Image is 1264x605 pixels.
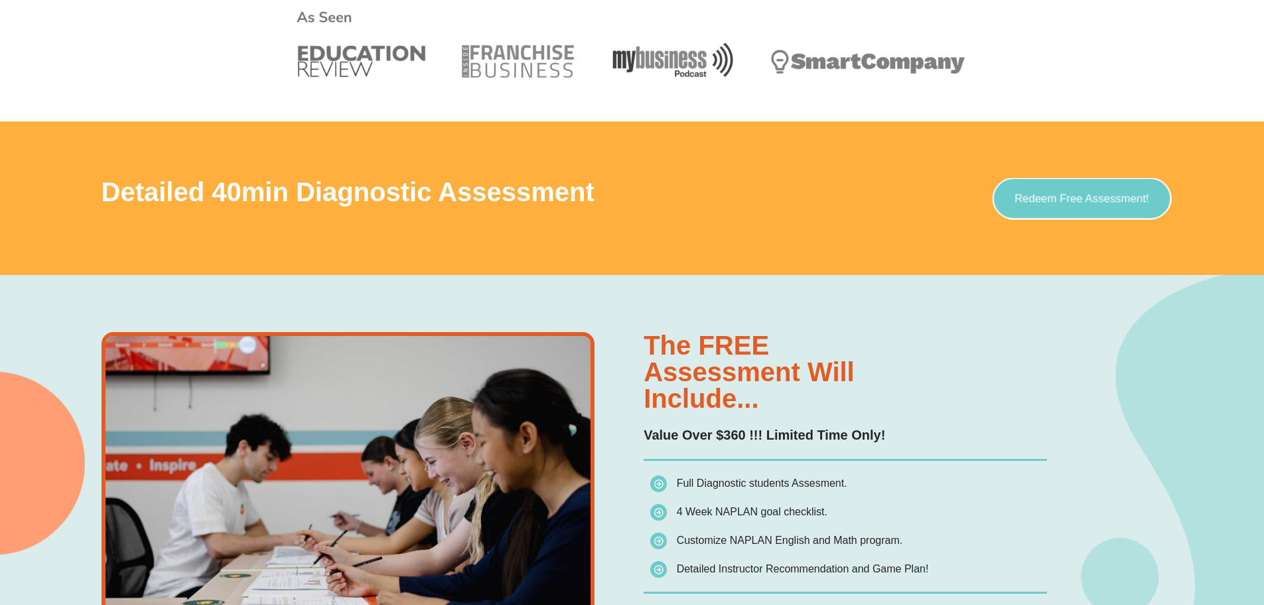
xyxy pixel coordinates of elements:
[650,475,667,492] img: icon-list.png
[644,332,1047,412] h3: The FREE assessment will include...
[102,179,818,205] h3: Detailed 40min Diagnostic Assessment
[650,561,667,578] img: icon-list.png
[650,504,667,521] img: icon-list.png
[1015,193,1149,204] span: Redeem Free Assessment!
[677,477,847,489] span: Full Diagnostic students Assesment.
[644,425,1047,446] p: Value Over $360 !!! Limited Time Only!
[677,506,827,517] span: 4 Week NAPLAN goal checklist.
[677,535,903,546] span: Customize NAPLAN English and Math program.
[677,563,929,574] span: Detailed Instructor Recommendation and Game Plan!
[992,177,1171,219] a: Redeem Free Assessment!
[1198,541,1264,605] iframe: Chat Widget
[650,533,667,549] img: icon-list.png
